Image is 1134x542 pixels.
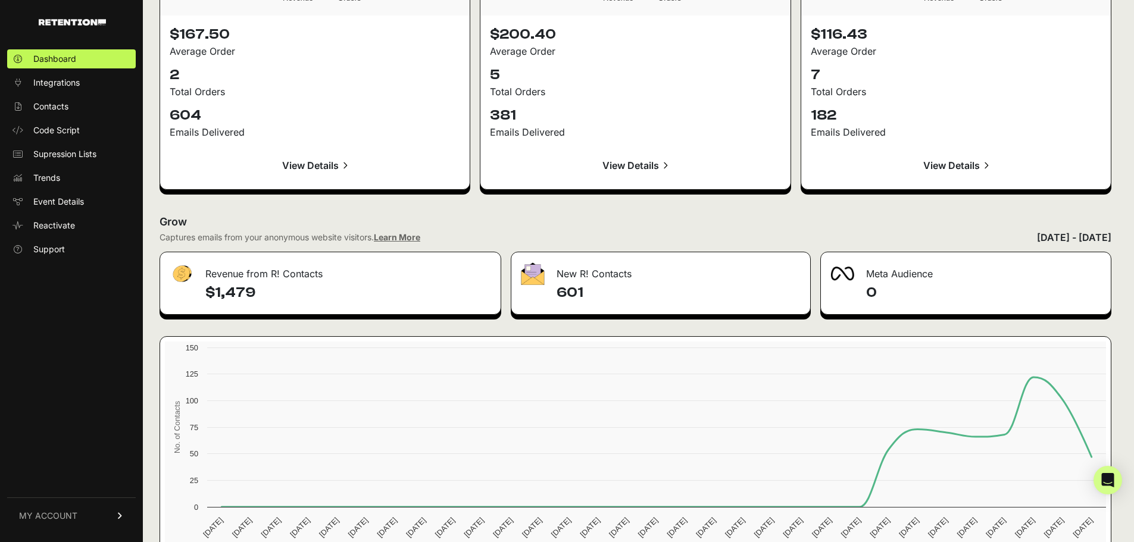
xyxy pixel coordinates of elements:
text: [DATE] [404,516,427,539]
text: [DATE] [1013,516,1036,539]
a: View Details [490,151,780,180]
text: [DATE] [781,516,804,539]
span: Supression Lists [33,148,96,160]
text: [DATE] [520,516,543,539]
text: [DATE] [1071,516,1094,539]
text: [DATE] [666,516,689,539]
a: Dashboard [7,49,136,68]
div: Average Order [170,44,460,58]
text: [DATE] [869,516,892,539]
text: 50 [190,449,198,458]
text: 125 [186,369,198,378]
text: [DATE] [897,516,920,539]
text: [DATE] [636,516,660,539]
text: [DATE] [549,516,573,539]
a: Trends [7,168,136,187]
h2: Grow [160,214,1111,230]
p: 2 [170,65,460,84]
span: MY ACCOUNT [19,510,77,522]
text: 100 [186,396,198,405]
text: [DATE] [288,516,311,539]
text: [DATE] [926,516,949,539]
text: [DATE] [317,516,340,539]
h4: 601 [557,283,800,302]
div: Captures emails from your anonymous website visitors. [160,231,420,243]
text: [DATE] [1042,516,1066,539]
img: Retention.com [39,19,106,26]
text: [DATE] [723,516,746,539]
p: 182 [811,106,1101,125]
text: [DATE] [230,516,254,539]
img: fa-meta-2f981b61bb99beabf952f7030308934f19ce035c18b003e963880cc3fabeebb7.png [830,267,854,281]
p: 5 [490,65,780,84]
a: Supression Lists [7,145,136,164]
div: Emails Delivered [170,125,460,139]
text: [DATE] [201,516,224,539]
a: Contacts [7,97,136,116]
div: Average Order [811,44,1101,58]
a: Code Script [7,121,136,140]
a: Learn More [374,232,420,242]
text: 150 [186,343,198,352]
div: Meta Audience [821,252,1111,288]
a: Reactivate [7,216,136,235]
text: [DATE] [810,516,833,539]
p: 604 [170,106,460,125]
img: fa-envelope-19ae18322b30453b285274b1b8af3d052b27d846a4fbe8435d1a52b978f639a2.png [521,262,545,285]
span: Integrations [33,77,80,89]
span: Trends [33,172,60,184]
h4: 0 [866,283,1101,302]
text: No. of Contacts [173,401,182,453]
div: Average Order [490,44,780,58]
text: [DATE] [463,516,486,539]
text: [DATE] [752,516,776,539]
text: 25 [190,476,198,485]
p: $116.43 [811,25,1101,44]
div: Total Orders [170,84,460,99]
text: [DATE] [346,516,370,539]
span: Contacts [33,101,68,112]
span: Event Details [33,196,84,208]
div: Total Orders [811,84,1101,99]
text: 75 [190,423,198,432]
div: Emails Delivered [490,125,780,139]
span: Code Script [33,124,80,136]
img: fa-dollar-13500eef13a19c4ab2b9ed9ad552e47b0d9fc28b02b83b90ba0e00f96d6372e9.png [170,262,193,286]
text: [DATE] [260,516,283,539]
text: [DATE] [578,516,601,539]
a: View Details [811,151,1101,180]
div: New R! Contacts [511,252,810,288]
text: [DATE] [984,516,1007,539]
div: Total Orders [490,84,780,99]
text: [DATE] [607,516,630,539]
a: Support [7,240,136,259]
text: [DATE] [375,516,398,539]
text: [DATE] [955,516,979,539]
span: Reactivate [33,220,75,231]
div: Open Intercom Messenger [1094,466,1122,494]
text: [DATE] [433,516,457,539]
a: Integrations [7,73,136,92]
span: Dashboard [33,53,76,65]
a: MY ACCOUNT [7,497,136,534]
p: 7 [811,65,1101,84]
span: Support [33,243,65,255]
a: Event Details [7,192,136,211]
a: View Details [170,151,460,180]
h4: $1,479 [205,283,491,302]
p: 381 [490,106,780,125]
div: [DATE] - [DATE] [1037,230,1111,245]
text: [DATE] [839,516,863,539]
p: $167.50 [170,25,460,44]
text: [DATE] [694,516,717,539]
text: [DATE] [491,516,514,539]
div: Revenue from R! Contacts [160,252,501,288]
text: 0 [194,503,198,512]
div: Emails Delivered [811,125,1101,139]
p: $200.40 [490,25,780,44]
